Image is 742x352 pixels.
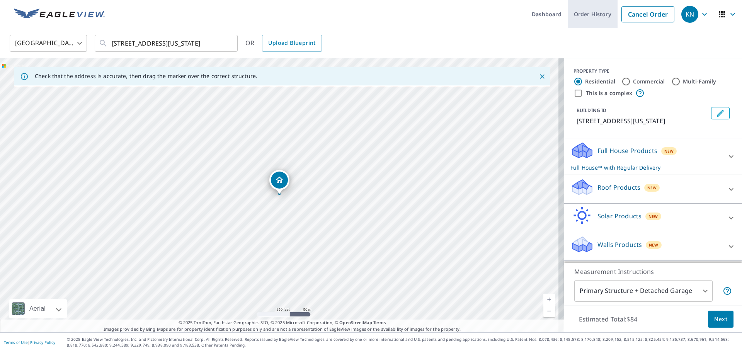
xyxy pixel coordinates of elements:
a: Cancel Order [621,6,674,22]
div: KN [681,6,698,23]
p: © 2025 Eagle View Technologies, Inc. and Pictometry International Corp. All Rights Reserved. Repo... [67,337,738,348]
label: Commercial [633,78,665,85]
input: Search by address or latitude-longitude [112,32,222,54]
div: PROPERTY TYPE [574,68,733,75]
p: [STREET_ADDRESS][US_STATE] [577,116,708,126]
p: Full House Products [597,146,657,155]
a: OpenStreetMap [339,320,372,325]
div: Solar ProductsNew [570,207,736,229]
div: Dropped pin, building 1, Residential property, 609 N Tennessee Ave Martinsburg, WV 25401 [269,170,289,194]
div: Aerial [9,299,67,318]
div: OR [245,35,322,52]
p: Estimated Total: $84 [573,311,643,328]
button: Close [537,71,547,82]
p: Full House™ with Regular Delivery [570,163,722,172]
span: © 2025 TomTom, Earthstar Geographics SIO, © 2025 Microsoft Corporation, © [179,320,386,326]
a: Upload Blueprint [262,35,322,52]
a: Current Level 17, Zoom Out [543,305,555,317]
p: | [4,340,55,345]
a: Terms [373,320,386,325]
p: Measurement Instructions [574,267,732,276]
a: Current Level 17, Zoom In [543,294,555,305]
span: Your report will include the primary structure and a detached garage if one exists. [723,286,732,296]
p: Roof Products [597,183,640,192]
label: Residential [585,78,615,85]
button: Edit building 1 [711,107,730,119]
span: Upload Blueprint [268,38,315,48]
div: Full House ProductsNewFull House™ with Regular Delivery [570,141,736,172]
div: Roof ProductsNew [570,178,736,200]
div: Aerial [27,299,48,318]
p: Walls Products [597,240,642,249]
label: Multi-Family [683,78,716,85]
span: Next [714,315,727,324]
p: BUILDING ID [577,107,606,114]
div: [GEOGRAPHIC_DATA] [10,32,87,54]
button: Next [708,311,733,328]
span: New [664,148,674,154]
span: New [647,185,657,191]
span: New [649,242,659,248]
a: Terms of Use [4,340,28,345]
div: Walls ProductsNew [570,235,736,257]
label: This is a complex [586,89,632,97]
p: Check that the address is accurate, then drag the marker over the correct structure. [35,73,257,80]
a: Privacy Policy [30,340,55,345]
p: Solar Products [597,211,642,221]
img: EV Logo [14,9,105,20]
div: Primary Structure + Detached Garage [574,280,713,302]
span: New [648,213,658,219]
